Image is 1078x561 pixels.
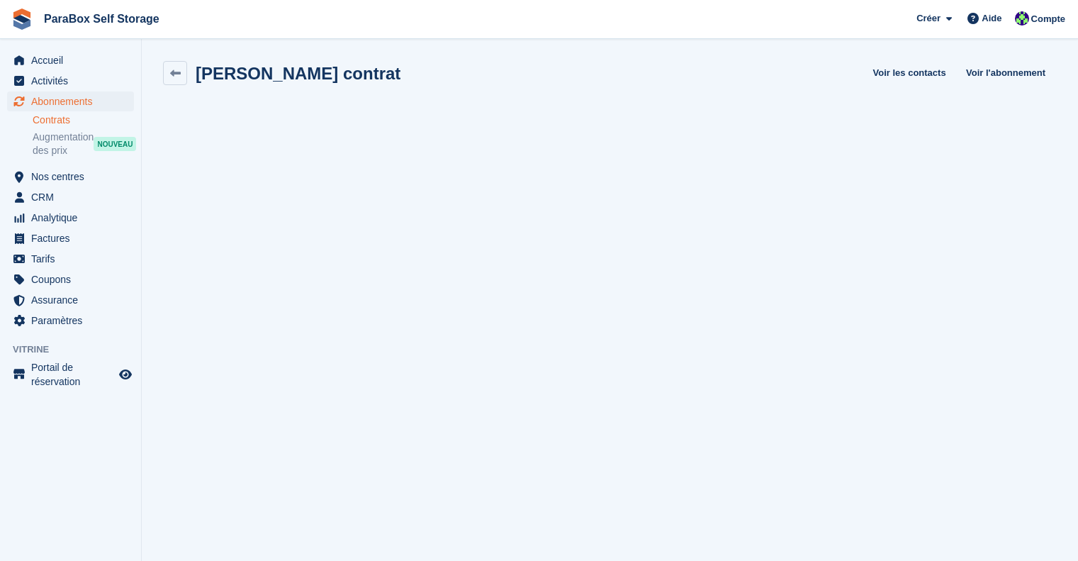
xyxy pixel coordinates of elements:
span: Tarifs [31,249,116,269]
h2: [PERSON_NAME] contrat [196,64,400,83]
a: menu [7,270,134,289]
span: Analytique [31,208,116,228]
span: Vitrine [13,343,141,357]
a: menu [7,311,134,331]
a: menu [7,249,134,269]
a: menu [7,187,134,207]
span: Paramètres [31,311,116,331]
a: Voir l'abonnement [960,61,1051,84]
span: Activités [31,71,116,91]
span: Créer [916,11,941,26]
img: stora-icon-8386f47178a22dfd0bd8f6a31ec36ba5ce8667c1dd55bd0f319d3a0aa187defe.svg [11,9,33,30]
span: Factures [31,228,116,248]
a: Contrats [33,113,134,127]
a: menu [7,50,134,70]
a: Boutique d'aperçu [117,366,134,383]
span: Compte [1031,12,1065,26]
a: Augmentation des prix NOUVEAU [33,130,134,158]
a: menu [7,91,134,111]
span: Nos centres [31,167,116,187]
span: Abonnements [31,91,116,111]
div: NOUVEAU [94,137,136,151]
a: menu [7,228,134,248]
span: Portail de réservation [31,360,116,389]
a: Voir les contacts [868,61,952,84]
span: Assurance [31,290,116,310]
span: CRM [31,187,116,207]
span: Aide [982,11,1001,26]
a: menu [7,167,134,187]
a: ParaBox Self Storage [38,7,165,30]
img: Tess Bédat [1015,11,1029,26]
a: menu [7,208,134,228]
span: Augmentation des prix [33,130,94,157]
a: menu [7,290,134,310]
span: Coupons [31,270,116,289]
a: menu [7,71,134,91]
span: Accueil [31,50,116,70]
a: menu [7,360,134,389]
